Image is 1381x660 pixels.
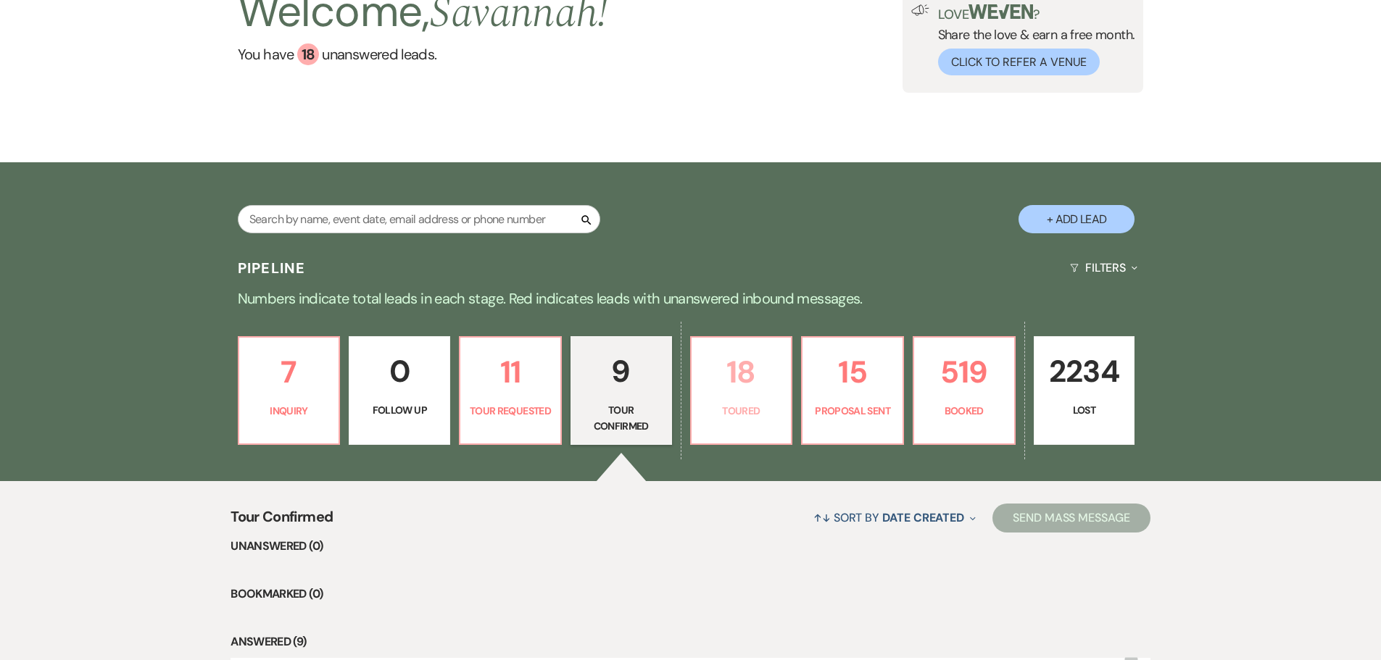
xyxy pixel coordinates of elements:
span: Tour Confirmed [231,506,333,537]
input: Search by name, event date, email address or phone number [238,205,600,233]
li: Answered (9) [231,632,1150,651]
a: You have 18 unanswered leads. [238,43,607,65]
p: Love ? [938,4,1135,21]
div: 18 [297,43,319,65]
li: Bookmarked (0) [231,585,1150,603]
a: 7Inquiry [238,336,341,445]
button: Send Mass Message [992,504,1150,532]
p: 7 [248,348,331,396]
p: 0 [358,347,441,396]
img: weven-logo-green.svg [969,4,1033,19]
button: + Add Lead [1019,205,1135,233]
p: Proposal Sent [811,403,894,419]
img: loud-speaker-illustration.svg [911,4,929,16]
a: 11Tour Requested [459,336,562,445]
p: Tour Requested [469,403,552,419]
p: 11 [469,348,552,396]
span: Date Created [882,510,964,525]
button: Click to Refer a Venue [938,49,1100,75]
p: 15 [811,348,894,396]
p: 18 [700,348,783,396]
a: 0Follow Up [349,336,450,445]
p: Lost [1043,402,1126,418]
p: 9 [580,347,663,396]
p: 519 [923,348,1005,396]
p: Booked [923,403,1005,419]
a: 519Booked [913,336,1016,445]
p: Tour Confirmed [580,402,663,435]
h3: Pipeline [238,258,306,278]
button: Filters [1064,248,1143,287]
span: ↑↓ [813,510,831,525]
p: 2234 [1043,347,1126,396]
li: Unanswered (0) [231,537,1150,556]
p: Follow Up [358,402,441,418]
div: Share the love & earn a free month. [929,4,1135,75]
a: 9Tour Confirmed [571,336,672,445]
p: Numbers indicate total leads in each stage. Red indicates leads with unanswered inbound messages. [169,287,1213,310]
p: Inquiry [248,403,331,419]
a: 18Toured [690,336,793,445]
a: 15Proposal Sent [801,336,904,445]
p: Toured [700,403,783,419]
button: Sort By Date Created [808,498,982,537]
a: 2234Lost [1034,336,1135,445]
